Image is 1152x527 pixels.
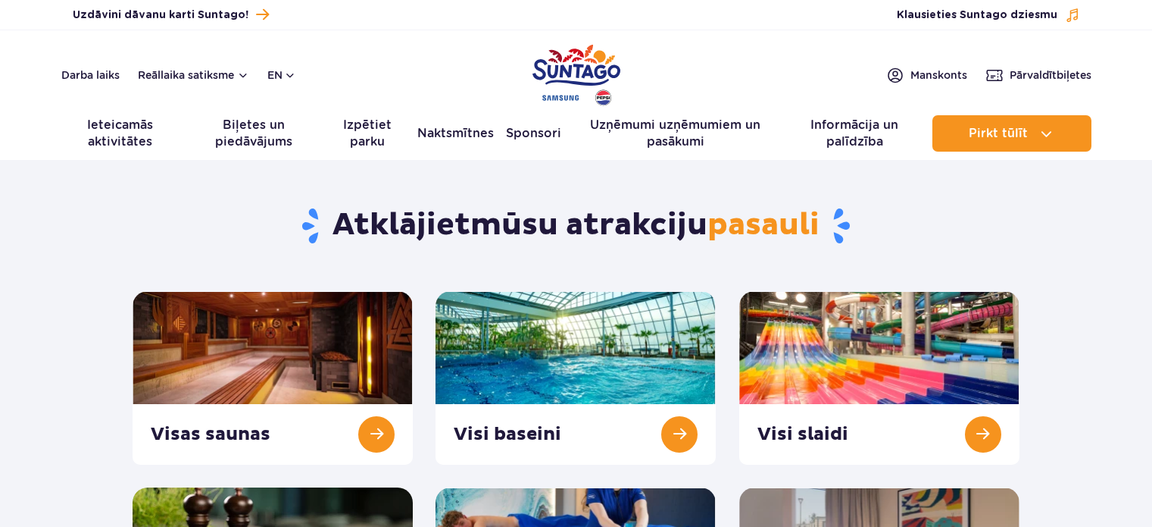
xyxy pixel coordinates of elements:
[506,126,561,140] font: Sponsori
[332,206,470,244] font: Atklājiet
[938,69,967,81] font: konts
[886,66,967,84] a: Manskonts
[417,126,494,140] font: Naktsmītnes
[1057,69,1091,81] font: biļetes
[789,115,919,152] a: Informācija un palīdzība
[573,115,777,152] a: Uzņēmumi uzņēmumiem un pasākumi
[73,10,248,20] font: Uzdāvini dāvanu karti Suntago!
[61,115,180,152] a: Ieteicamās aktivitātes
[1010,69,1057,81] font: Pārvaldīt
[267,69,283,81] font: en
[707,206,820,244] font: pasauli
[506,115,561,152] a: Sponsori
[215,118,292,149] font: Biļetes un piedāvājums
[810,118,898,149] font: Informācija un palīdzība
[985,66,1091,84] a: Pārvaldītbiļetes
[267,67,296,83] button: en
[417,115,494,152] a: Naktsmītnes
[138,69,234,81] font: Reāllaika satiksme
[910,69,938,81] font: Mans
[590,118,760,149] font: Uzņēmumi uzņēmumiem un pasākumi
[932,115,1091,152] button: Pirkt tūlīt
[343,118,392,149] font: Izpētiet parku
[138,69,249,81] button: Reāllaika satiksme
[191,115,317,152] a: Biļetes un piedāvājums
[329,115,405,152] a: Izpētiet parku
[897,8,1080,23] button: Klausieties Suntago dziesmu
[61,69,120,81] font: Darba laiks
[532,38,620,108] a: Polijas parks
[61,67,120,83] a: Darba laiks
[87,118,153,149] font: Ieteicamās aktivitātes
[73,5,269,25] a: Uzdāvini dāvanu karti Suntago!
[470,206,707,244] font: mūsu atrakciju
[897,10,1057,20] font: Klausieties Suntago dziesmu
